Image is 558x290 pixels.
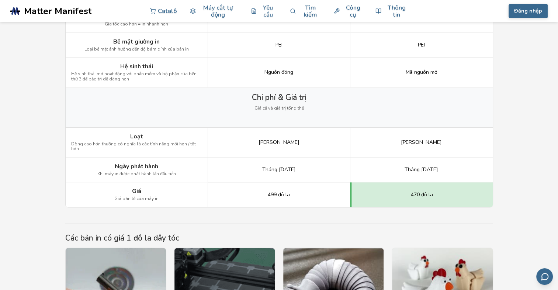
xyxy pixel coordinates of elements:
span: Hệ sinh thái mở hoạt động với phần mềm và bộ phận của bên thứ 3 để bảo trì dễ dàng hơn [71,72,202,82]
span: [PERSON_NAME] [401,139,442,145]
span: Tháng [DATE] [262,167,296,173]
span: Chi phí & Giá trị [252,93,306,102]
font: Catalô [158,7,177,14]
font: Thông tin [385,4,408,18]
span: PEI [418,42,425,48]
span: Giá [132,188,141,194]
button: Gửi phản hồi qua email [536,268,553,285]
span: Bề mặt giường in [113,38,160,45]
span: Nguồn đóng [264,69,293,75]
span: 8000 mm / s² [406,17,437,23]
span: Gia tốc cao hơn = in nhanh hơn [105,22,168,27]
font: Yêu cầu [259,4,277,18]
span: Giá cả và giá trị tổng thể [254,106,304,111]
font: Máy cắt tự động [198,4,238,18]
span: Loại bề mặt ảnh hưởng đến độ bám dính của bản in [84,47,189,52]
font: Tìm kiếm [299,4,321,18]
span: 470 đô la [411,192,433,198]
span: Hệ sinh thái [120,63,153,70]
span: Khi máy in được phát hành lần đầu tiên [97,172,176,177]
span: Tháng [DATE] [405,167,438,173]
span: Mã nguồn mở [406,69,437,75]
span: Loạt [130,133,143,140]
span: PEI [275,42,283,48]
span: Ngày phát hành [115,163,158,170]
h2: Các bản in có giá 1 đô la dây tóc [65,234,493,242]
span: Giá bán lẻ của máy in [114,196,159,201]
span: 8000 mm / s² [264,17,294,23]
span: Matter Manifest [24,6,91,16]
font: Công cụ [343,4,363,18]
span: [PERSON_NAME] [259,139,299,145]
span: 499 đô la [268,192,290,198]
button: Đăng nhập [509,4,548,18]
span: Dòng cao hơn thường có nghĩa là các tính năng mới hơn / tốt hơn [71,142,202,152]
